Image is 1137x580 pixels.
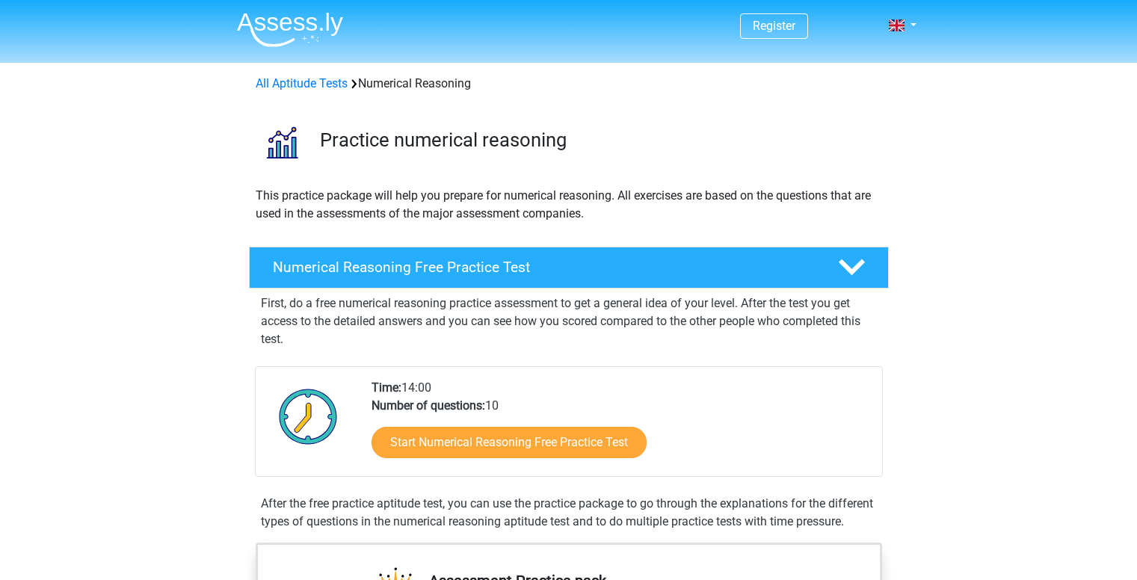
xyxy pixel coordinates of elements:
img: Clock [271,379,346,454]
h3: Practice numerical reasoning [320,129,877,152]
img: Assessly [237,12,343,47]
div: Numerical Reasoning [250,75,888,93]
h4: Numerical Reasoning Free Practice Test [273,259,814,276]
a: All Aptitude Tests [256,76,348,90]
b: Number of questions: [372,398,485,413]
a: Start Numerical Reasoning Free Practice Test [372,427,647,458]
div: 14:00 10 [360,379,881,476]
b: Time: [372,380,401,395]
div: After the free practice aptitude test, you can use the practice package to go through the explana... [255,495,883,531]
a: Numerical Reasoning Free Practice Test [243,247,895,289]
a: Register [753,19,795,33]
p: First, do a free numerical reasoning practice assessment to get a general idea of your level. Aft... [261,294,877,348]
p: This practice package will help you prepare for numerical reasoning. All exercises are based on t... [256,187,882,223]
img: numerical reasoning [250,111,313,174]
